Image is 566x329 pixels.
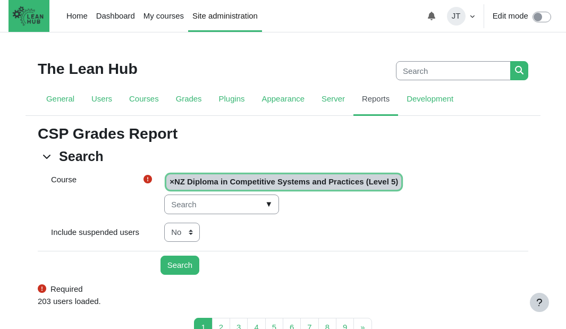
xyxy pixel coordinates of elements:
p: 203 users loaded. [38,296,528,307]
a: Server [313,84,353,116]
a: General [38,84,83,116]
i: Required field [38,284,46,293]
a: Appearance [254,84,313,116]
label: Edit mode [493,10,528,22]
label: Include suspended users [51,226,139,238]
i: Toggle notifications menu [427,12,436,20]
span: × [170,177,174,186]
a: Reports [353,84,398,116]
label: Course [51,174,77,209]
img: The Lean Hub [9,2,47,30]
input: Search [160,256,199,275]
a: Grades [167,84,210,116]
input: Search [164,195,279,214]
span: JT [447,7,466,26]
iframe: chat widget [521,286,555,318]
div: Required [38,283,528,295]
h1: The Lean Hub [38,60,138,78]
a: Plugins [210,84,254,116]
div: Required [143,174,156,185]
a: Courses [121,84,167,116]
span: ▼ [263,196,275,212]
a: Development [398,84,462,116]
i: Required [143,175,152,183]
h2: CSP Grades Report [38,124,528,142]
input: Search [396,61,511,80]
a: Users [83,84,121,116]
span: NZ Diploma in Competitive Systems and Practices (Level 5) [166,174,401,189]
